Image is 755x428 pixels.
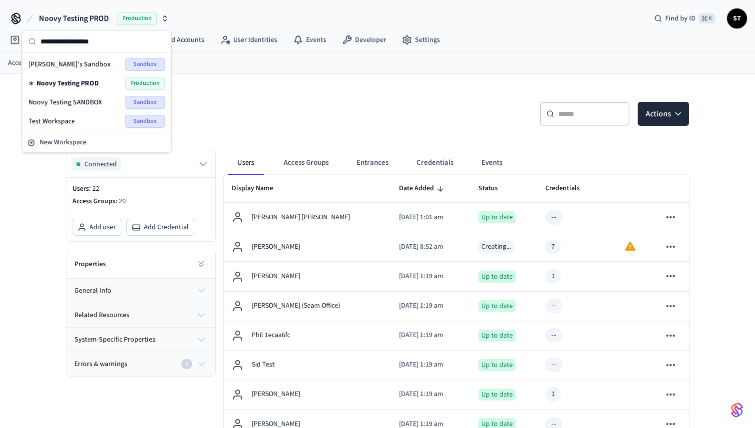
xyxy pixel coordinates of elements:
[66,328,215,352] button: system-specific properties
[252,271,300,282] p: [PERSON_NAME]
[551,301,556,311] div: --
[252,330,290,341] p: Phil 1ecaa6fc
[119,196,126,206] span: 20
[399,271,462,282] p: [DATE] 1:19 am
[478,330,516,342] div: Up to date
[545,181,593,196] span: Credentials
[212,31,285,49] a: User Identities
[252,360,275,370] p: Sid Test
[699,13,715,23] span: ⌘ K
[72,157,209,171] button: Connected
[125,77,165,90] span: Production
[399,212,462,223] p: [DATE] 1:01 am
[125,115,165,128] span: Sandbox
[399,181,447,196] span: Date Added
[478,300,516,312] div: Up to date
[72,196,209,207] p: Access Groups:
[74,259,106,269] h2: Properties
[478,359,516,371] div: Up to date
[36,78,99,88] span: Noovy Testing PROD
[399,389,462,400] p: [DATE] 1:19 am
[478,211,516,223] div: Up to date
[252,301,340,311] p: [PERSON_NAME] (Seam Office)
[478,389,516,401] div: Up to date
[551,330,556,341] div: --
[22,53,171,133] div: Suggestions
[551,271,555,282] div: 1
[92,184,99,194] span: 22
[28,97,102,107] span: Noovy Testing SANDBOX
[728,9,746,27] span: ST
[276,151,337,175] button: Access Groups
[2,31,54,49] a: Devices
[228,151,264,175] button: Users
[8,58,54,68] a: Access Systems
[72,219,122,235] button: Add user
[399,330,462,341] p: [DATE] 1:19 am
[117,12,157,25] span: Production
[66,279,215,303] button: general info
[551,389,555,400] div: 1
[66,102,372,114] p: Access System
[399,301,462,311] p: [DATE] 1:19 am
[551,242,555,252] div: 7
[66,303,215,327] button: related resources
[181,359,192,369] div: 0
[399,242,462,252] p: [DATE] 8:52 am
[473,151,510,175] button: Events
[74,335,155,345] span: system-specific properties
[349,151,396,175] button: Entrances
[478,181,511,196] span: Status
[74,310,129,321] span: related resources
[125,96,165,109] span: Sandbox
[551,212,556,223] div: --
[39,12,109,24] span: Noovy Testing PROD
[39,137,86,148] span: New Workspace
[334,31,394,49] a: Developer
[665,13,696,23] span: Find by ID
[74,359,127,370] span: Errors & warnings
[84,159,117,169] span: Connected
[285,31,334,49] a: Events
[127,219,195,235] button: Add Credential
[252,212,350,223] p: [PERSON_NAME] [PERSON_NAME]
[72,184,209,194] p: Users:
[89,222,116,232] span: Add user
[66,114,372,135] h5: Noovy Testing
[638,102,689,126] button: Actions
[74,286,111,296] span: general info
[252,389,300,400] p: [PERSON_NAME]
[478,241,514,253] div: Creating...
[28,59,111,69] span: [PERSON_NAME]'s Sandbox
[28,116,75,126] span: Test Workspace
[144,222,189,232] span: Add Credential
[731,402,743,418] img: SeamLogoGradient.69752ec5.svg
[646,9,723,27] div: Find by ID⌘ K
[125,58,165,71] span: Sandbox
[66,352,215,376] button: Errors & warnings0
[478,271,516,283] div: Up to date
[551,360,556,370] div: --
[408,151,461,175] button: Credentials
[232,181,286,196] span: Display Name
[727,8,747,28] button: ST
[23,134,170,151] button: New Workspace
[252,242,300,252] p: [PERSON_NAME]
[399,360,462,370] p: [DATE] 1:19 am
[394,31,448,49] a: Settings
